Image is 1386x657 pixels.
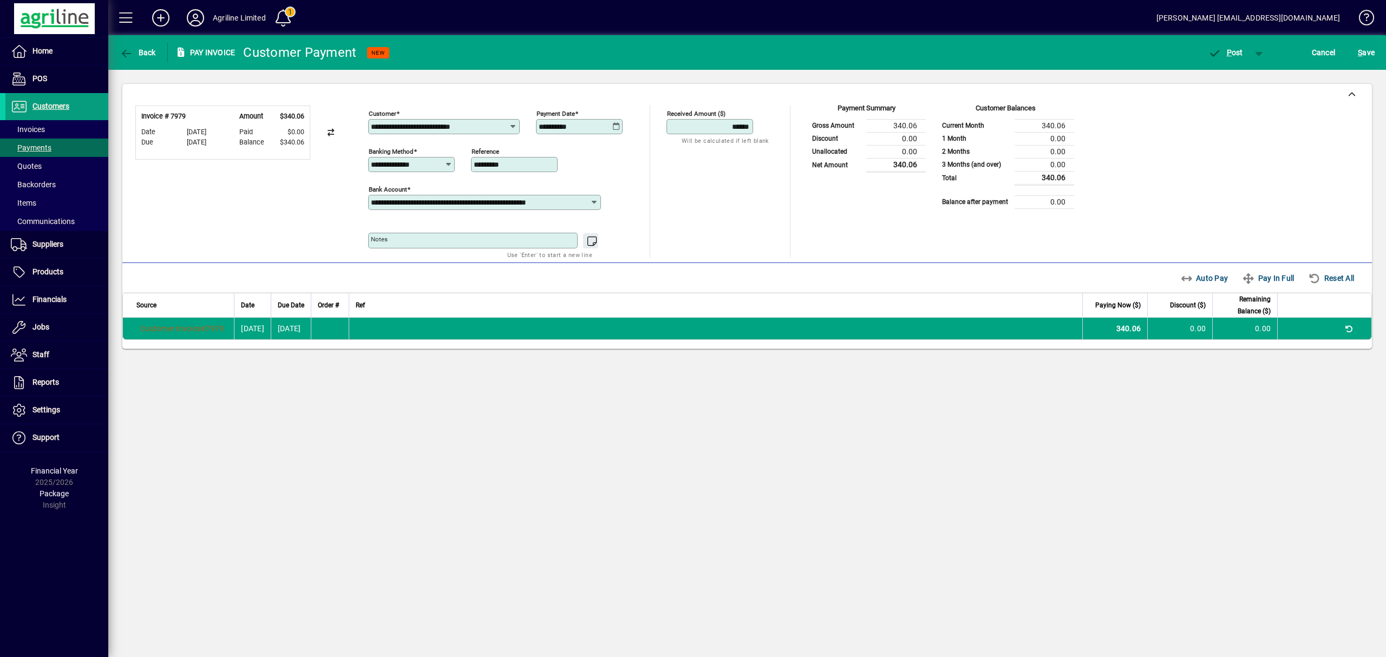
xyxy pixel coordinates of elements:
[5,286,108,313] a: Financials
[5,341,108,369] a: Staff
[136,299,156,311] span: Source
[120,48,156,57] span: Back
[937,171,1015,185] td: Total
[807,106,926,173] app-page-summary-card: Payment Summary
[32,433,60,442] span: Support
[1358,44,1375,61] span: ave
[5,139,108,157] a: Payments
[537,110,575,117] mat-label: Payment Date
[1358,48,1362,57] span: S
[271,318,311,339] td: [DATE]
[5,369,108,396] a: Reports
[1238,268,1298,288] button: Pay In Full
[472,148,499,155] mat-label: Reference
[136,323,227,334] a: Customer Invoice#7979
[937,119,1015,132] td: Current Month
[369,148,414,155] mat-label: Banking method
[31,467,78,475] span: Financial Year
[280,137,304,148] span: $340.06
[807,145,866,158] td: Unallocated
[1227,48,1232,57] span: P
[937,106,1074,209] app-page-summary-card: Customer Balances
[178,8,213,28] button: Profile
[11,162,42,170] span: Quotes
[141,137,153,148] span: Due
[1351,2,1372,37] a: Knowledge Base
[32,295,67,304] span: Financials
[1095,299,1141,311] span: Paying Now ($)
[1190,324,1206,333] span: 0.00
[5,194,108,212] a: Items
[141,111,206,122] div: Invoice # 7979
[507,248,592,261] mat-hint: Use 'Enter' to start a new line
[356,299,365,311] span: Ref
[807,158,866,172] td: Net Amount
[1015,145,1074,158] td: 0.00
[807,119,866,132] td: Gross Amount
[140,324,201,333] span: Customer Invoice
[866,132,926,145] td: 0.00
[5,175,108,194] a: Backorders
[1015,119,1074,132] td: 340.06
[937,195,1015,208] td: Balance after payment
[1304,268,1358,288] button: Reset All
[371,49,385,56] span: NEW
[1015,195,1074,208] td: 0.00
[318,299,339,311] span: Order #
[32,240,63,248] span: Suppliers
[5,231,108,258] a: Suppliers
[201,324,206,333] span: #
[32,350,49,359] span: Staff
[369,186,407,193] mat-label: Bank Account
[11,199,36,207] span: Items
[5,259,108,286] a: Products
[1015,171,1074,185] td: 340.06
[187,137,206,148] span: [DATE]
[11,217,75,226] span: Communications
[1308,270,1354,287] span: Reset All
[32,267,63,276] span: Products
[807,132,866,145] td: Discount
[1156,9,1340,27] div: [PERSON_NAME] [EMAIL_ADDRESS][DOMAIN_NAME]
[239,127,253,137] span: Paid
[667,110,725,117] mat-label: Received Amount ($)
[1170,299,1206,311] span: Discount ($)
[239,111,263,122] span: Amount
[369,110,396,117] mat-label: Customer
[1312,44,1336,61] span: Cancel
[287,127,304,137] span: $0.00
[5,314,108,341] a: Jobs
[206,324,224,333] span: 7979
[937,158,1015,171] td: 3 Months (and over)
[5,65,108,93] a: POS
[5,424,108,451] a: Support
[108,43,168,62] app-page-header-button: Back
[5,397,108,424] a: Settings
[187,127,206,137] span: [DATE]
[32,405,60,414] span: Settings
[32,102,69,110] span: Customers
[1015,132,1074,145] td: 0.00
[239,137,264,148] span: Balance
[11,125,45,134] span: Invoices
[807,103,926,119] div: Payment Summary
[32,378,59,386] span: Reports
[32,323,49,331] span: Jobs
[682,134,769,147] mat-hint: Will be calculated if left blank
[32,47,53,55] span: Home
[937,103,1074,119] div: Customer Balances
[866,145,926,158] td: 0.00
[213,9,266,27] div: Agriline Limited
[1242,270,1294,287] span: Pay In Full
[1309,43,1338,62] button: Cancel
[32,74,47,83] span: POS
[241,324,264,333] span: [DATE]
[11,180,56,189] span: Backorders
[371,235,388,243] mat-label: Notes
[5,157,108,175] a: Quotes
[117,43,159,62] button: Back
[937,145,1015,158] td: 2 Months
[1202,43,1248,62] button: Post
[141,127,155,137] span: Date
[168,44,236,61] div: Pay Invoice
